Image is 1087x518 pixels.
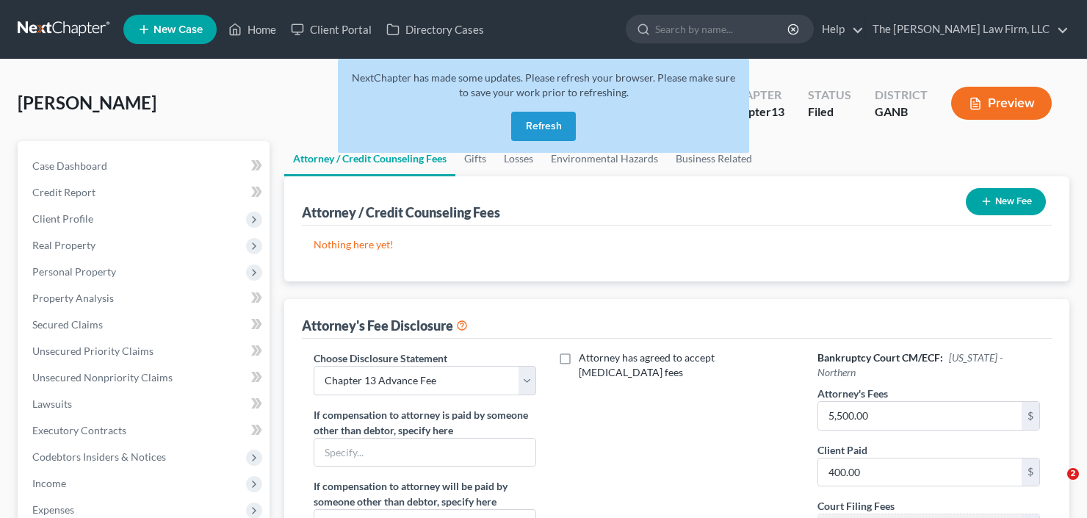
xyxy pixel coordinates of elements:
span: Unsecured Nonpriority Claims [32,371,173,384]
label: Choose Disclosure Statement [314,350,447,366]
span: Real Property [32,239,95,251]
label: Court Filing Fees [817,498,895,514]
a: Client Portal [284,16,379,43]
span: New Case [154,24,203,35]
span: Unsecured Priority Claims [32,345,154,357]
div: Chapter [728,87,784,104]
div: Status [808,87,851,104]
div: District [875,87,928,104]
input: Search by name... [655,15,790,43]
span: Lawsuits [32,398,72,410]
a: The [PERSON_NAME] Law Firm, LLC [865,16,1069,43]
span: [US_STATE] - Northern [817,351,1003,378]
a: Unsecured Priority Claims [21,338,270,364]
label: Attorney's Fees [817,386,888,401]
span: Attorney has agreed to accept [MEDICAL_DATA] fees [579,351,715,378]
a: Unsecured Nonpriority Claims [21,364,270,391]
span: NextChapter has made some updates. Please refresh your browser. Please make sure to save your wor... [352,71,735,98]
span: 2 [1067,468,1079,480]
input: Specify... [314,439,535,467]
button: Preview [951,87,1052,120]
a: Secured Claims [21,312,270,338]
div: Filed [808,104,851,120]
button: Refresh [511,112,576,141]
span: Property Analysis [32,292,114,304]
span: Client Profile [32,212,93,225]
a: Attorney / Credit Counseling Fees [284,141,455,176]
iframe: Intercom live chat [1037,468,1072,503]
span: Secured Claims [32,318,103,331]
div: $ [1022,458,1039,486]
input: 0.00 [818,402,1022,430]
span: Case Dashboard [32,159,107,172]
a: Credit Report [21,179,270,206]
span: Income [32,477,66,489]
span: Codebtors Insiders & Notices [32,450,166,463]
span: Executory Contracts [32,424,126,436]
a: Executory Contracts [21,417,270,444]
a: Help [815,16,864,43]
h6: Bankruptcy Court CM/ECF: [817,350,1040,380]
a: Property Analysis [21,285,270,312]
a: Case Dashboard [21,153,270,179]
input: 0.00 [818,458,1022,486]
button: New Fee [966,188,1046,215]
span: Credit Report [32,186,95,198]
label: If compensation to attorney is paid by someone other than debtor, specify here [314,407,536,438]
p: Nothing here yet! [314,237,1040,252]
div: $ [1022,402,1039,430]
div: Chapter [728,104,784,120]
span: Personal Property [32,265,116,278]
a: Directory Cases [379,16,491,43]
div: Attorney / Credit Counseling Fees [302,204,500,221]
label: Client Paid [817,442,867,458]
a: Lawsuits [21,391,270,417]
span: 13 [771,104,784,118]
span: [PERSON_NAME] [18,92,156,113]
div: Attorney's Fee Disclosure [302,317,468,334]
span: Expenses [32,503,74,516]
label: If compensation to attorney will be paid by someone other than debtor, specify here [314,478,536,509]
div: GANB [875,104,928,120]
a: Home [221,16,284,43]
